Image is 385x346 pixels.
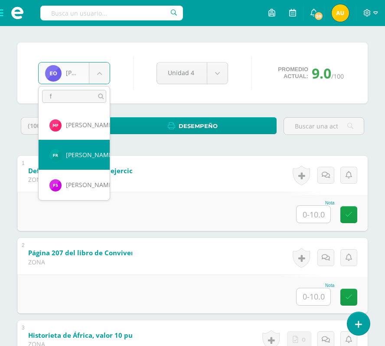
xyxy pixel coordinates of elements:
img: 63010993199c159b95fcaba1970185d4.png [49,149,62,161]
span: [PERSON_NAME] [66,151,114,159]
img: fed002eb0b2ce745e1331c2adff17a72.png [49,179,62,191]
span: [PERSON_NAME] [66,121,114,129]
img: 3f882dd96e4d59cf20b165357f3756a9.png [49,119,62,132]
span: [PERSON_NAME] [66,181,114,189]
